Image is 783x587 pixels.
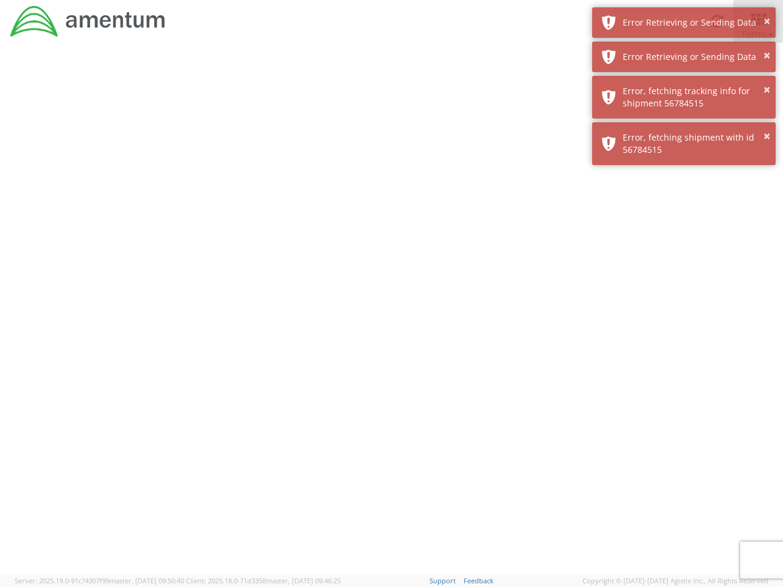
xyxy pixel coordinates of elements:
button: × [763,128,770,146]
div: Error, fetching shipment with id 56784515 [623,131,766,156]
button: × [763,81,770,99]
div: Error Retrieving or Sending Data [623,51,766,63]
button: × [763,47,770,65]
span: Copyright © [DATE]-[DATE] Agistix Inc., All Rights Reserved [582,576,768,586]
a: Feedback [464,576,494,585]
button: × [763,13,770,31]
span: Server: 2025.19.0-91c74307f99 [15,576,184,585]
span: Client: 2025.18.0-71d3358 [186,576,341,585]
div: Error, fetching tracking info for shipment 56784515 [623,85,766,109]
div: Error Retrieving or Sending Data [623,17,766,29]
span: master, [DATE] 09:46:25 [266,576,341,585]
span: master, [DATE] 09:50:40 [109,576,184,585]
a: Support [429,576,456,585]
img: dyn-intl-logo-049831509241104b2a82.png [9,4,167,39]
